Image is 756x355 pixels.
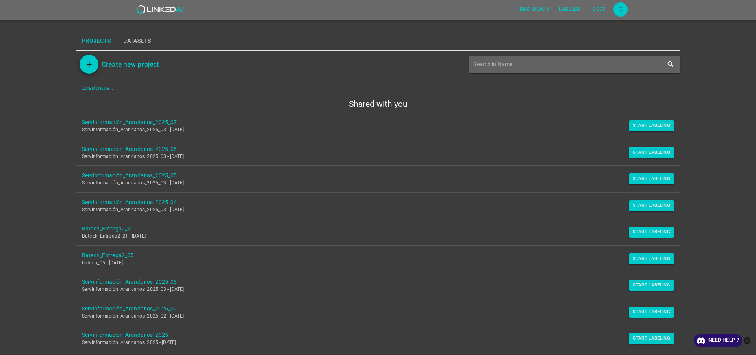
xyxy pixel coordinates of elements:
a: Labeler [554,1,585,17]
a: Batech_Entrega2_05 [82,251,661,260]
img: LinkedAI [136,5,184,14]
em: Load more... [82,85,114,91]
h6: Create new project [102,59,159,70]
button: Start Labeling [629,333,674,344]
button: Start Labeling [629,280,674,291]
button: Projects [76,32,117,50]
a: Docs [585,1,613,17]
button: Dashboard [517,3,552,16]
h5: Shared with you [76,99,680,110]
button: Labeler [556,3,583,16]
p: Servinformación_Arandanos_2025_03 - [DATE] [82,126,661,134]
button: Start Labeling [629,120,674,131]
p: Servinformación_Arandanos_2025 - [DATE] [82,339,661,346]
button: Open settings [613,2,628,17]
a: Need Help ? [694,334,742,347]
a: Servinformación_Arandanos_2025_05 [82,171,661,180]
button: Start Labeling [629,147,674,158]
button: Start Labeling [629,227,674,238]
p: Servinformación_Arandanos_2025_03 - [DATE] [82,153,661,160]
p: Batech_Entrega2_21 - [DATE] [82,233,661,240]
button: Add [80,55,98,74]
a: Create new project [98,59,159,70]
button: close-help [742,334,752,347]
button: Start Labeling [629,200,674,211]
button: Datasets [117,32,157,50]
p: batech_05 - [DATE] [82,260,661,267]
input: Search in Name [473,59,659,70]
p: Servinformación_Arandanos_2025_03 - [DATE] [82,180,661,187]
button: Docs [587,3,612,16]
p: Servinformación_Arandanos_2025_02 - [DATE] [82,313,661,320]
a: Servinformación_Arandanos_2025_07 [82,118,661,126]
div: Load more... [76,81,680,95]
button: Start Labeling [629,173,674,184]
button: Start Labeling [629,307,674,318]
button: search [663,56,679,72]
p: Servinformación_Arandanos_2025_03 - [DATE] [82,286,661,293]
p: Servinformación_Arandanos_2025_03 - [DATE] [82,206,661,214]
a: Batech_Entrega2_21 [82,225,661,233]
a: Servinformación_Arandanos_2025_04 [82,198,661,206]
button: Start Labeling [629,253,674,264]
a: Servinformación_Arandanos_2025_03 [82,278,661,286]
a: Servinformación_Arandanos_2025_06 [82,145,661,153]
a: Servinformación_Arandanos_2025_02 [82,305,661,313]
div: C [613,2,628,17]
a: Servinformación_Arandanos_2025 [82,331,661,339]
a: Dashboard [515,1,554,17]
